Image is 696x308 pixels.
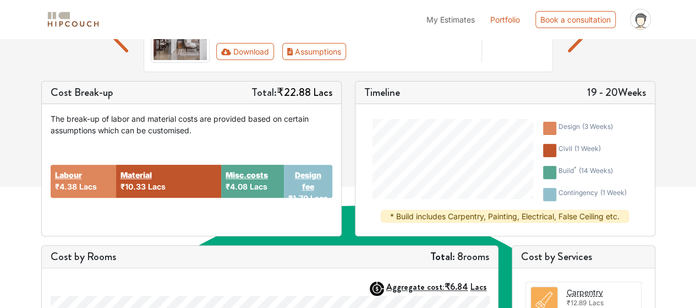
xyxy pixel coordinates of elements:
[226,169,268,181] button: Misc.costs
[120,169,152,181] button: Material
[490,14,520,25] a: Portfolio
[558,188,627,201] div: contingency
[381,210,629,223] div: * Build includes Carpentry, Painting, Electrical, False Ceiling etc.
[386,280,487,293] strong: Aggregate cost:
[51,86,113,99] h5: Cost Break-up
[558,144,601,157] div: civil
[79,182,97,191] span: Lacs
[364,86,400,99] h5: Timeline
[250,182,267,191] span: Lacs
[277,84,311,100] span: ₹22.88
[582,122,613,131] span: ( 3 weeks )
[574,144,601,153] span: ( 1 week )
[426,15,475,24] span: My Estimates
[600,188,627,197] span: ( 1 week )
[46,10,101,29] img: logo-horizontal.svg
[120,182,146,191] span: ₹10.33
[587,86,646,99] h5: 19 - 20 Weeks
[216,43,274,60] button: Download
[567,299,587,307] span: ₹12.89
[558,166,613,179] div: build
[386,282,489,292] button: Aggregate cost:₹6.84Lacs
[430,250,489,263] h5: 8 rooms
[51,113,332,136] div: The break-up of labor and material costs are provided based on certain assumptions which can be c...
[558,122,613,135] div: design
[216,43,475,60] div: Toolbar with button groups
[370,282,384,296] img: AggregateIcon
[521,250,646,263] h5: Cost by Services
[55,182,77,191] span: ₹4.38
[251,86,332,99] h5: Total:
[282,43,347,60] button: Assumptions
[216,43,355,60] div: First group
[46,7,101,32] span: logo-horizontal.svg
[148,182,166,191] span: Lacs
[470,280,487,293] span: Lacs
[55,169,82,181] button: Labour
[313,84,332,100] span: Lacs
[445,280,468,293] span: ₹6.84
[51,250,116,263] h5: Cost by Rooms
[288,169,328,192] button: Design fee
[589,299,604,307] span: Lacs
[430,248,455,264] strong: Total:
[535,11,616,28] div: Book a consultation
[226,182,248,191] span: ₹4.08
[567,287,603,298] button: Carpentry
[579,166,613,175] span: ( 14 weeks )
